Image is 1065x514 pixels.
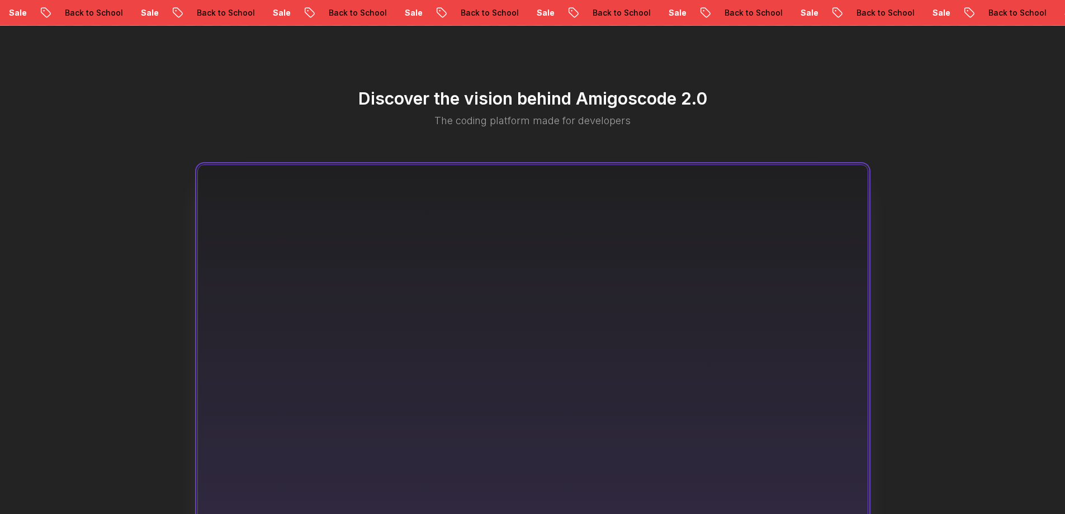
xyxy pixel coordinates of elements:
p: Sale [525,7,561,18]
p: Sale [921,7,957,18]
p: Sale [393,7,429,18]
p: Back to School [449,7,525,18]
p: Sale [261,7,297,18]
p: Back to School [317,7,393,18]
p: Sale [789,7,825,18]
h2: Discover the vision behind Amigoscode 2.0 [197,88,868,109]
p: Sale [129,7,165,18]
p: Back to School [845,7,921,18]
p: Back to School [185,7,261,18]
p: Back to School [581,7,657,18]
p: Back to School [977,7,1053,18]
p: Back to School [713,7,789,18]
p: Sale [657,7,693,18]
p: Back to School [53,7,129,18]
p: The coding platform made for developers [372,113,694,129]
